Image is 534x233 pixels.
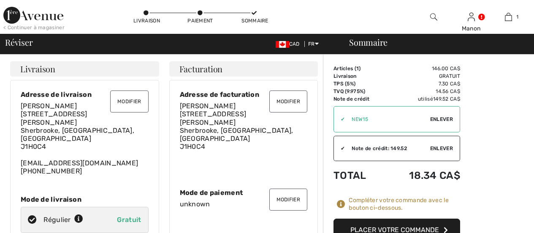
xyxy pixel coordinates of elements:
img: recherche [430,12,437,22]
span: Enlever [430,145,453,152]
td: utilisé [386,95,460,103]
div: Adresse de facturation [180,90,308,99]
input: Code promo [345,107,430,132]
div: ✔ [334,115,345,123]
div: Paiement [187,17,213,25]
span: 149.52 CA$ [433,96,460,102]
td: 18.34 CA$ [386,161,460,190]
td: 14.56 CA$ [386,88,460,95]
div: Mode de paiement [180,189,308,197]
span: CAD [276,41,303,47]
td: 7.30 CA$ [386,80,460,88]
td: Total [333,161,386,190]
div: < Continuer à magasiner [3,24,65,31]
span: Réviser [5,38,33,47]
td: Livraison [333,72,386,80]
span: Livraison [20,65,55,73]
div: Manon [453,24,490,33]
span: Facturation [179,65,223,73]
span: Enlever [430,115,453,123]
td: Gratuit [386,72,460,80]
td: TVQ (9.975%) [333,88,386,95]
a: Se connecter [468,13,475,21]
div: Adresse de livraison [21,90,149,99]
button: Modifier [110,90,148,112]
div: [EMAIL_ADDRESS][DOMAIN_NAME] [PHONE_NUMBER] [21,102,149,175]
img: 1ère Avenue [3,7,63,24]
div: Livraison [133,17,159,25]
div: Régulier [43,215,83,225]
div: Note de crédit: 149.52 [345,145,430,152]
img: Mon panier [505,12,512,22]
img: Canadian Dollar [276,41,289,48]
span: 1 [356,66,359,71]
div: Compléter votre commande avec le bouton ci-dessous. [349,197,460,212]
span: [PERSON_NAME] [21,102,77,110]
button: Modifier [269,189,307,211]
a: 1 [490,12,527,22]
div: ✔ [334,145,345,152]
div: unknown [180,200,308,208]
span: Gratuit [117,216,141,224]
span: [STREET_ADDRESS][PERSON_NAME] Sherbrooke, [GEOGRAPHIC_DATA], [GEOGRAPHIC_DATA] J1H0C4 [21,110,134,151]
span: [STREET_ADDRESS][PERSON_NAME] Sherbrooke, [GEOGRAPHIC_DATA], [GEOGRAPHIC_DATA] J1H0C4 [180,110,293,151]
span: 1 [516,13,518,21]
button: Modifier [269,90,307,112]
span: [PERSON_NAME] [180,102,236,110]
img: Mes infos [468,12,475,22]
div: Sommaire [241,17,267,25]
div: Sommaire [339,38,529,47]
div: Mode de livraison [21,195,149,203]
td: Note de crédit [333,95,386,103]
td: Articles ( ) [333,65,386,72]
td: TPS (5%) [333,80,386,88]
td: 146.00 CA$ [386,65,460,72]
span: FR [308,41,319,47]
